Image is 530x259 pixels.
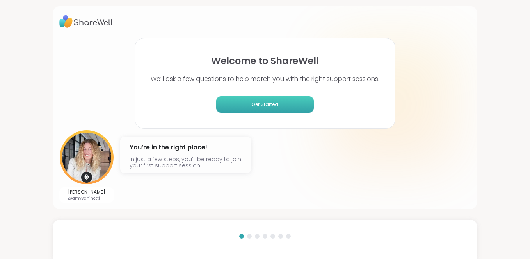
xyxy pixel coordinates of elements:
p: We’ll ask a few questions to help match you with the right support sessions. [151,74,379,84]
span: Get Started [219,101,311,108]
p: @amyvaninetti [68,195,105,201]
img: User image [60,130,114,184]
p: [PERSON_NAME] [68,189,105,195]
h4: You’re in the right place! [130,141,242,154]
img: mic icon [81,172,92,183]
button: Get Started [216,96,314,113]
h1: Welcome to ShareWell [211,54,319,68]
p: In just a few steps, you’ll be ready to join your first support session. [130,156,242,169]
img: ShareWell Logo [59,13,113,31]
